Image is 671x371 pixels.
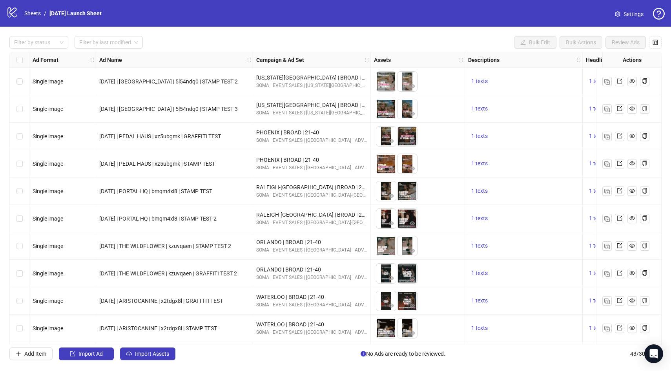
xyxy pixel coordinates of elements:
div: SOMA | EVENT SALES | [GEOGRAPHIC_DATA]-[GEOGRAPHIC_DATA] | ADVANTAGE+ [256,192,367,199]
button: Preview [408,82,417,91]
strong: Ad Format [33,56,58,64]
img: Asset 1 [376,291,396,311]
span: Single image [33,298,63,304]
span: cloud-upload [126,351,132,357]
span: Single image [33,133,63,139]
span: holder [246,57,252,63]
button: Duplicate [602,132,612,141]
span: holder [364,57,370,63]
span: Import Assets [135,351,169,357]
span: 1 texts [471,160,488,166]
button: Preview [387,137,396,146]
span: export [617,325,622,331]
span: Single image [33,243,63,249]
span: copy [642,298,647,303]
img: Asset 2 [397,181,417,201]
button: Duplicate [602,104,612,114]
span: eye [629,106,635,111]
div: SOMA | EVENT SALES | [GEOGRAPHIC_DATA] | ADVANTAGE+ [256,246,367,254]
span: eye [388,111,394,116]
span: Import Ad [78,351,103,357]
span: 1 texts [589,270,605,276]
button: 1 texts [586,324,609,333]
span: holder [464,57,469,63]
span: 1 texts [589,160,605,166]
button: Duplicate [602,159,612,168]
span: export [617,270,622,276]
span: eye [410,138,415,144]
div: Resize Assets column [463,52,465,67]
div: Resize Ad Format column [94,52,96,67]
img: Duplicate [604,189,610,194]
span: export [617,215,622,221]
img: Asset 1 [376,181,396,201]
button: 1 texts [468,104,491,114]
div: Select row 18 [10,177,29,205]
span: copy [642,215,647,221]
div: SOMA | EVENT SALES | [GEOGRAPHIC_DATA] | ADVANTAGE+ [256,301,367,309]
img: Asset 1 [376,127,396,146]
button: Duplicate [602,296,612,306]
span: plus [16,351,21,357]
div: Resize Descriptions column [580,52,582,67]
button: Preview [408,246,417,256]
button: 1 texts [586,296,609,306]
button: Duplicate [602,77,612,86]
span: copy [642,106,647,111]
span: 1 texts [589,133,605,139]
button: Bulk Edit [514,36,556,49]
span: eye [410,166,415,171]
span: 43 / 300 items [630,349,662,358]
span: eye [388,193,394,199]
button: 1 texts [586,77,609,86]
img: Duplicate [604,134,610,139]
div: ORLANDO | BROAD | 21-40 [256,238,367,246]
span: eye [629,270,635,276]
span: export [617,161,622,166]
span: eye [629,298,635,303]
img: Asset 1 [376,209,396,228]
span: eye [388,166,394,171]
div: Select row 14 [10,68,29,95]
span: export [617,188,622,194]
span: export [617,243,622,248]
span: eye [629,188,635,194]
button: Preview [387,246,396,256]
img: Asset 2 [397,72,417,91]
img: Asset 2 [397,291,417,311]
div: SOMA | EVENT SALES | [GEOGRAPHIC_DATA] | ADVANTAGE+ [256,329,367,336]
div: SOMA | EVENT SALES | [US_STATE][GEOGRAPHIC_DATA] | ADVANTAGE+ [256,109,367,117]
span: 1 texts [471,270,488,276]
img: Duplicate [604,107,610,112]
span: eye [410,193,415,199]
span: eye [388,83,394,89]
span: 1 texts [589,325,605,331]
img: Asset 1 [376,72,396,91]
img: Duplicate [604,216,610,222]
div: WATERLOO | BROAD | 21-40 [256,293,367,301]
span: export [617,106,622,111]
span: holder [252,57,257,63]
span: eye [629,161,635,166]
strong: Headlines [586,56,611,64]
img: Asset 1 [376,99,396,119]
img: Duplicate [604,271,610,277]
strong: Ad Name [99,56,122,64]
div: Open Intercom Messenger [644,344,663,363]
span: Single image [33,270,63,277]
span: 1 texts [471,105,488,112]
span: [DATE] | PEDAL HAUS | xz5ubgmk | STAMP TEST [99,161,215,167]
div: Resize Campaign & Ad Set column [368,52,370,67]
img: Duplicate [604,299,610,304]
div: RALEIGH-[GEOGRAPHIC_DATA] | BROAD | 21-40 [256,210,367,219]
span: copy [642,161,647,166]
span: Settings [624,10,644,18]
strong: Campaign & Ad Set [256,56,304,64]
img: Asset 2 [397,99,417,119]
span: eye [388,248,394,253]
strong: Descriptions [468,56,500,64]
button: Add Item [9,347,53,360]
span: [DATE] | THE WILDFLOWER | kzuvqaen | STAMP TEST 2 [99,243,231,249]
strong: Assets [374,56,391,64]
button: 1 texts [468,132,491,141]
